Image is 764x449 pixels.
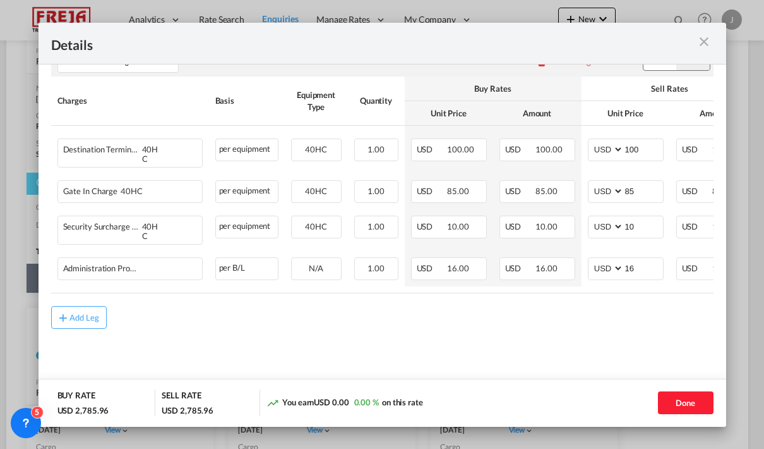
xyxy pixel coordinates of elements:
[624,139,663,158] input: 100
[162,390,201,404] div: SELL RATE
[69,314,100,321] div: Add Leg
[505,263,534,273] span: USD
[712,221,734,231] span: 10.00
[309,263,323,273] span: N/A
[624,181,663,200] input: 85
[266,397,423,410] div: You earn on this rate
[682,144,711,154] span: USD
[215,138,278,161] div: per equipment
[658,391,713,414] button: Done
[57,311,69,324] md-icon: icon-plus md-link-fg s20
[712,186,734,196] span: 85.00
[670,101,758,126] th: Amount
[63,258,164,273] div: Administration Processing Fee at Discharge
[367,221,385,231] span: 1.00
[63,139,164,164] div: Destination Terminal Handling Charges
[367,144,385,154] span: 1.00
[305,221,327,231] span: 40HC
[505,144,534,154] span: USD
[405,101,493,126] th: Unit Price
[215,180,278,203] div: per equipment
[447,144,474,154] span: 100.00
[215,257,278,280] div: per B/L
[39,23,726,427] md-dialog: Port of Loading ...
[712,263,734,273] span: 16.00
[682,186,711,196] span: USD
[535,263,558,273] span: 16.00
[367,263,385,273] span: 1.00
[57,95,203,106] div: Charges
[417,144,446,154] span: USD
[682,263,711,273] span: USD
[447,263,469,273] span: 16.00
[535,144,562,154] span: 100.00
[505,221,534,231] span: USD
[411,83,575,94] div: Buy Rates
[51,306,107,329] button: Add Leg
[63,216,164,241] div: Security Surcharge at Destination (SED)
[57,390,95,404] div: BUY RATE
[139,145,164,164] span: 40HC
[63,181,164,196] div: Gate In Charge
[215,95,278,106] div: Basis
[417,221,446,231] span: USD
[57,405,109,416] div: USD 2,785.96
[588,83,752,94] div: Sell Rates
[367,186,385,196] span: 1.00
[266,397,279,409] md-icon: icon-trending-up
[535,221,558,231] span: 10.00
[712,144,739,154] span: 100.00
[582,101,670,126] th: Unit Price
[51,35,647,51] div: Details
[314,397,349,407] span: USD 0.00
[291,89,342,112] div: Equipment Type
[139,222,164,241] span: 40HC
[493,101,582,126] th: Amount
[624,216,663,235] input: 10
[447,186,469,196] span: 85.00
[305,186,327,196] span: 40HC
[417,186,446,196] span: USD
[682,221,711,231] span: USD
[417,263,446,273] span: USD
[354,95,398,106] div: Quantity
[354,397,379,407] span: 0.00 %
[215,216,278,238] div: per equipment
[696,34,712,49] md-icon: icon-close m-3 fg-AAA8AD cursor
[624,258,663,277] input: 16
[162,405,213,416] div: USD 2,785.96
[535,56,591,66] button: Delete Leg
[447,221,469,231] span: 10.00
[305,144,327,154] span: 40HC
[117,187,143,196] span: 40HC
[505,186,534,196] span: USD
[535,186,558,196] span: 85.00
